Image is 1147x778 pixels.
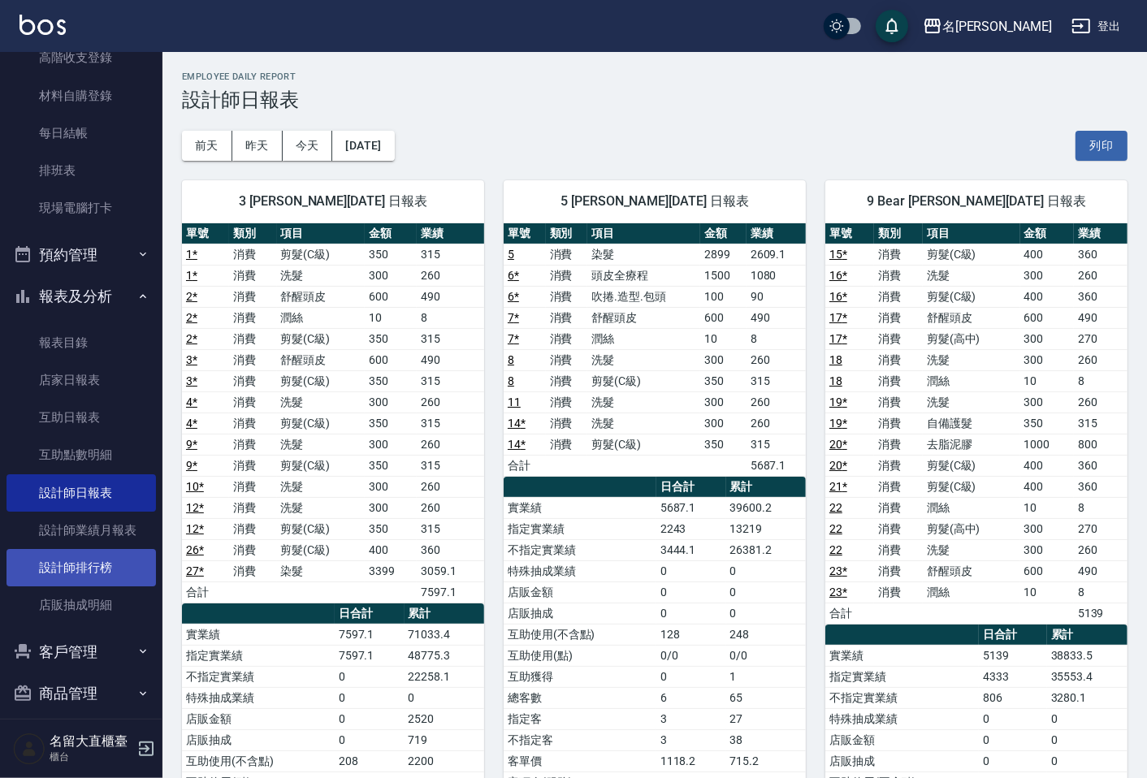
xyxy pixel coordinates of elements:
[546,370,588,391] td: 消費
[1020,476,1074,497] td: 400
[277,455,366,476] td: 剪髮(C級)
[229,391,276,413] td: 消費
[1074,434,1128,455] td: 800
[874,307,923,328] td: 消費
[587,349,699,370] td: 洗髮
[1020,265,1074,286] td: 300
[923,434,1020,455] td: 去脂泥膠
[417,560,484,581] td: 3059.1
[747,455,806,476] td: 5687.1
[923,223,1020,244] th: 項目
[700,265,747,286] td: 1500
[656,666,726,687] td: 0
[229,286,276,307] td: 消費
[874,244,923,265] td: 消費
[1074,328,1128,349] td: 270
[923,391,1020,413] td: 洗髮
[417,370,484,391] td: 315
[229,370,276,391] td: 消費
[876,10,908,42] button: save
[546,434,588,455] td: 消費
[201,193,465,210] span: 3 [PERSON_NAME][DATE] 日報表
[1074,265,1128,286] td: 260
[365,349,417,370] td: 600
[229,223,276,244] th: 類別
[1020,581,1074,603] td: 10
[405,666,484,687] td: 22258.1
[504,603,656,624] td: 店販抽成
[417,581,484,603] td: 7597.1
[365,223,417,244] th: 金額
[417,223,484,244] th: 業績
[229,455,276,476] td: 消費
[508,353,514,366] a: 8
[504,666,656,687] td: 互助獲得
[923,455,1020,476] td: 剪髮(C級)
[923,560,1020,581] td: 舒醒頭皮
[365,455,417,476] td: 350
[874,391,923,413] td: 消費
[277,497,366,518] td: 洗髮
[587,244,699,265] td: 染髮
[874,497,923,518] td: 消費
[874,328,923,349] td: 消費
[923,349,1020,370] td: 洗髮
[182,687,335,708] td: 特殊抽成業績
[1020,391,1074,413] td: 300
[1074,349,1128,370] td: 260
[656,518,726,539] td: 2243
[277,223,366,244] th: 項目
[747,328,806,349] td: 8
[1074,413,1128,434] td: 315
[546,328,588,349] td: 消費
[923,413,1020,434] td: 自備護髮
[232,131,283,161] button: 昨天
[700,223,747,244] th: 金額
[335,603,405,625] th: 日合計
[726,603,806,624] td: 0
[587,391,699,413] td: 洗髮
[1020,307,1074,328] td: 600
[229,328,276,349] td: 消費
[587,413,699,434] td: 洗髮
[50,733,132,750] h5: 名留大直櫃臺
[6,631,156,673] button: 客戶管理
[587,286,699,307] td: 吹捲.造型.包頭
[417,307,484,328] td: 8
[726,477,806,498] th: 累計
[6,189,156,227] a: 現場電腦打卡
[182,223,484,603] table: a dense table
[365,265,417,286] td: 300
[182,666,335,687] td: 不指定實業績
[656,645,726,666] td: 0/0
[504,223,806,477] table: a dense table
[417,539,484,560] td: 360
[747,434,806,455] td: 315
[923,581,1020,603] td: 潤絲
[726,560,806,581] td: 0
[6,586,156,624] a: 店販抽成明細
[1076,131,1128,161] button: 列印
[277,307,366,328] td: 潤絲
[504,581,656,603] td: 店販金額
[874,560,923,581] td: 消費
[874,539,923,560] td: 消費
[229,497,276,518] td: 消費
[747,413,806,434] td: 260
[546,244,588,265] td: 消費
[874,286,923,307] td: 消費
[747,370,806,391] td: 315
[523,193,786,210] span: 5 [PERSON_NAME][DATE] 日報表
[1020,455,1074,476] td: 400
[825,223,874,244] th: 單號
[1074,223,1128,244] th: 業績
[417,244,484,265] td: 315
[19,15,66,35] img: Logo
[6,324,156,361] a: 報表目錄
[277,391,366,413] td: 洗髮
[1047,666,1128,687] td: 35553.4
[417,265,484,286] td: 260
[229,349,276,370] td: 消費
[747,223,806,244] th: 業績
[747,307,806,328] td: 490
